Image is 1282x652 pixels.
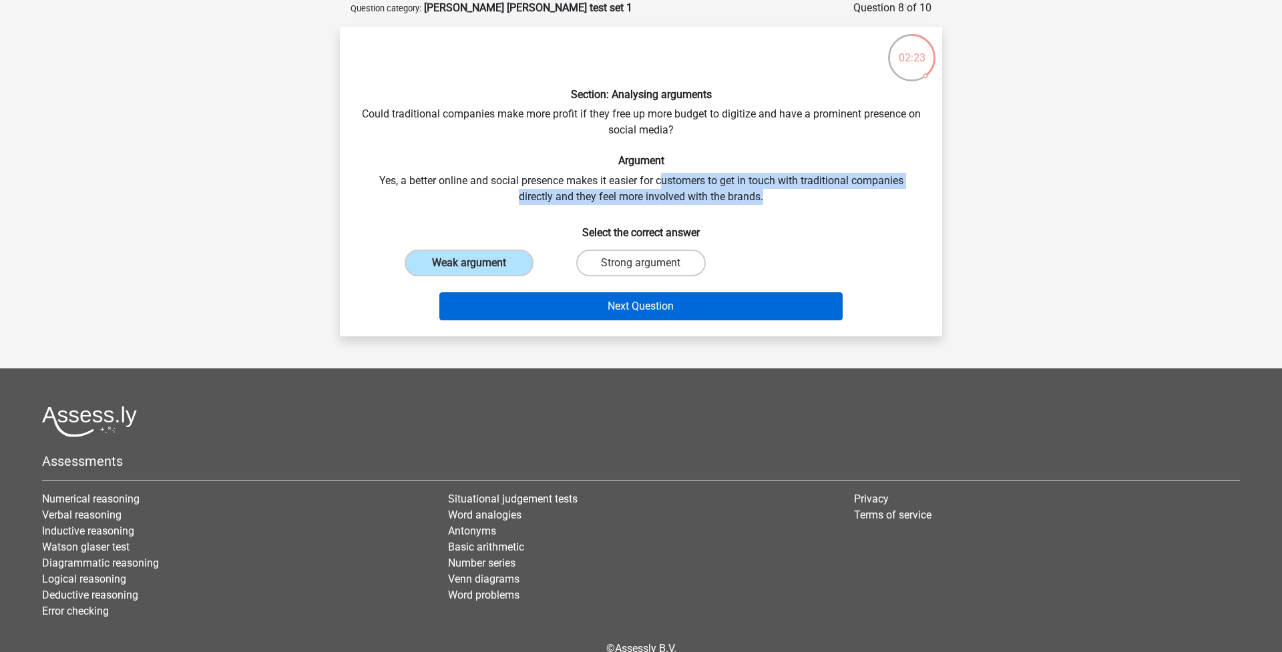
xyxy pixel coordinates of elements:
div: Could traditional companies make more profit if they free up more budget to digitize and have a p... [345,37,937,326]
a: Number series [448,557,515,569]
h6: Argument [361,154,921,167]
a: Venn diagrams [448,573,519,585]
a: Error checking [42,605,109,617]
a: Numerical reasoning [42,493,140,505]
a: Word analogies [448,509,521,521]
a: Inductive reasoning [42,525,134,537]
a: Watson glaser test [42,541,130,553]
h6: Section: Analysing arguments [361,88,921,101]
a: Diagrammatic reasoning [42,557,159,569]
img: Assessly logo [42,406,137,437]
h6: Select the correct answer [361,216,921,239]
a: Verbal reasoning [42,509,122,521]
a: Privacy [854,493,889,505]
a: Terms of service [854,509,931,521]
a: Antonyms [448,525,496,537]
a: Deductive reasoning [42,589,138,601]
label: Weak argument [405,250,533,276]
h5: Assessments [42,453,1240,469]
a: Word problems [448,589,519,601]
a: Basic arithmetic [448,541,524,553]
div: 02:23 [887,33,937,66]
strong: [PERSON_NAME] [PERSON_NAME] test set 1 [424,1,632,14]
label: Strong argument [576,250,705,276]
button: Next Question [439,292,843,320]
a: Situational judgement tests [448,493,578,505]
a: Logical reasoning [42,573,126,585]
small: Question category: [351,3,421,13]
